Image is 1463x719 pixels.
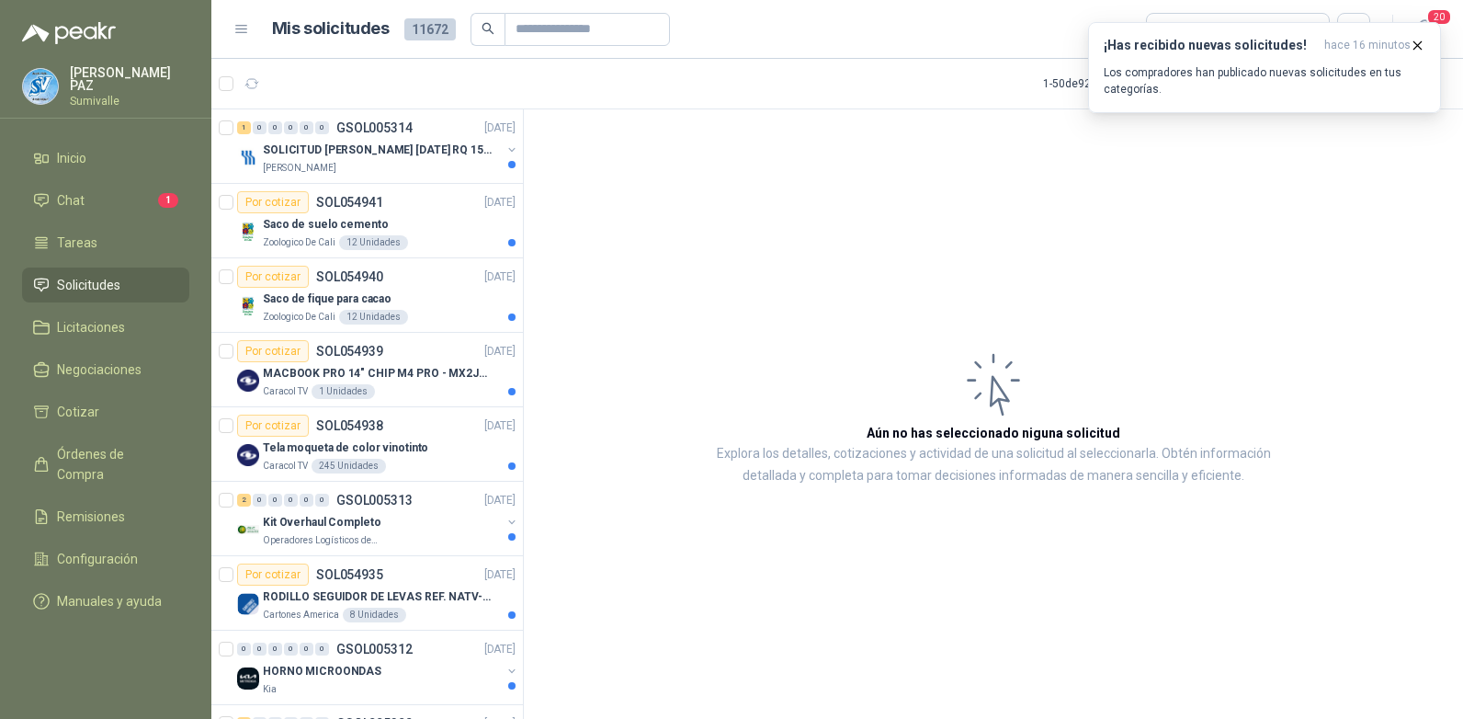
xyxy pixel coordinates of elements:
[867,423,1120,443] h3: Aún no has seleccionado niguna solicitud
[312,384,375,399] div: 1 Unidades
[1104,64,1425,97] p: Los compradores han publicado nuevas solicitudes en tus categorías.
[263,439,428,457] p: Tela moqueta de color vinotinto
[263,291,391,308] p: Saco de fique para cacao
[315,643,329,656] div: 0
[484,641,516,658] p: [DATE]
[484,120,516,137] p: [DATE]
[300,643,313,656] div: 0
[22,141,189,176] a: Inicio
[237,370,259,392] img: Company Logo
[268,121,282,134] div: 0
[253,121,267,134] div: 0
[336,121,413,134] p: GSOL005314
[263,142,492,159] p: SOLICITUD [PERSON_NAME] [DATE] RQ 15250
[263,310,335,325] p: Zoologico De Cali
[22,352,189,387] a: Negociaciones
[316,419,383,432] p: SOL054938
[22,499,189,534] a: Remisiones
[237,564,309,586] div: Por cotizar
[22,268,189,302] a: Solicitudes
[263,533,379,548] p: Operadores Logísticos del Caribe
[57,591,162,611] span: Manuales y ayuda
[484,268,516,286] p: [DATE]
[22,437,189,492] a: Órdenes de Compra
[263,216,388,234] p: Saco de suelo cemento
[237,121,251,134] div: 1
[284,121,298,134] div: 0
[300,494,313,507] div: 0
[1104,38,1317,53] h3: ¡Has recibido nuevas solicitudes!
[263,459,308,474] p: Caracol TV
[263,235,335,250] p: Zoologico De Cali
[336,643,413,656] p: GSOL005312
[22,310,189,345] a: Licitaciones
[316,270,383,283] p: SOL054940
[237,146,259,168] img: Company Logo
[57,359,142,380] span: Negociaciones
[339,235,408,250] div: 12 Unidades
[484,417,516,435] p: [DATE]
[263,608,339,622] p: Cartones America
[237,221,259,243] img: Company Logo
[253,643,267,656] div: 0
[312,459,386,474] div: 245 Unidades
[484,566,516,584] p: [DATE]
[57,444,172,485] span: Órdenes de Compra
[57,549,138,569] span: Configuración
[1088,22,1441,113] button: ¡Has recibido nuevas solicitudes!hace 16 minutos Los compradores han publicado nuevas solicitudes...
[211,258,523,333] a: Por cotizarSOL054940[DATE] Company LogoSaco de fique para cacaoZoologico De Cali12 Unidades
[237,415,309,437] div: Por cotizar
[336,494,413,507] p: GSOL005313
[237,489,519,548] a: 2 0 0 0 0 0 GSOL005313[DATE] Company LogoKit Overhaul CompletoOperadores Logísticos del Caribe
[284,494,298,507] div: 0
[158,193,178,208] span: 1
[1408,13,1441,46] button: 20
[315,121,329,134] div: 0
[263,161,336,176] p: [PERSON_NAME]
[57,233,97,253] span: Tareas
[284,643,298,656] div: 0
[237,519,259,541] img: Company Logo
[211,407,523,482] a: Por cotizarSOL054938[DATE] Company LogoTela moqueta de color vinotintoCaracol TV245 Unidades
[237,593,259,615] img: Company Logo
[253,494,267,507] div: 0
[484,343,516,360] p: [DATE]
[482,22,494,35] span: search
[211,333,523,407] a: Por cotizarSOL054939[DATE] Company LogoMACBOOK PRO 14" CHIP M4 PRO - MX2J3E/ACaracol TV1 Unidades
[237,643,251,656] div: 0
[263,682,277,697] p: Kia
[70,66,189,92] p: [PERSON_NAME] PAZ
[316,568,383,581] p: SOL054935
[263,514,380,531] p: Kit Overhaul Completo
[1324,38,1411,53] span: hace 16 minutos
[22,584,189,619] a: Manuales y ayuda
[57,402,99,422] span: Cotizar
[237,117,519,176] a: 1 0 0 0 0 0 GSOL005314[DATE] Company LogoSOLICITUD [PERSON_NAME] [DATE] RQ 15250[PERSON_NAME]
[708,443,1279,487] p: Explora los detalles, cotizaciones y actividad de una solicitud al seleccionarla. Obtén informaci...
[237,494,251,507] div: 2
[22,225,189,260] a: Tareas
[237,668,259,690] img: Company Logo
[300,121,313,134] div: 0
[22,22,116,44] img: Logo peakr
[268,643,282,656] div: 0
[237,191,309,213] div: Por cotizar
[339,310,408,325] div: 12 Unidades
[316,345,383,358] p: SOL054939
[237,444,259,466] img: Company Logo
[57,190,85,211] span: Chat
[263,588,492,606] p: RODILLO SEGUIDOR DE LEVAS REF. NATV-17-PPA [PERSON_NAME]
[211,184,523,258] a: Por cotizarSOL054941[DATE] Company LogoSaco de suelo cementoZoologico De Cali12 Unidades
[263,384,308,399] p: Caracol TV
[263,663,381,680] p: HORNO MICROONDAS
[57,507,125,527] span: Remisiones
[1043,69,1162,98] div: 1 - 50 de 9255
[211,556,523,631] a: Por cotizarSOL054935[DATE] Company LogoRODILLO SEGUIDOR DE LEVAS REF. NATV-17-PPA [PERSON_NAME]Ca...
[404,18,456,40] span: 11672
[1426,8,1452,26] span: 20
[237,638,519,697] a: 0 0 0 0 0 0 GSOL005312[DATE] Company LogoHORNO MICROONDASKia
[268,494,282,507] div: 0
[263,365,492,382] p: MACBOOK PRO 14" CHIP M4 PRO - MX2J3E/A
[70,96,189,107] p: Sumivalle
[237,295,259,317] img: Company Logo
